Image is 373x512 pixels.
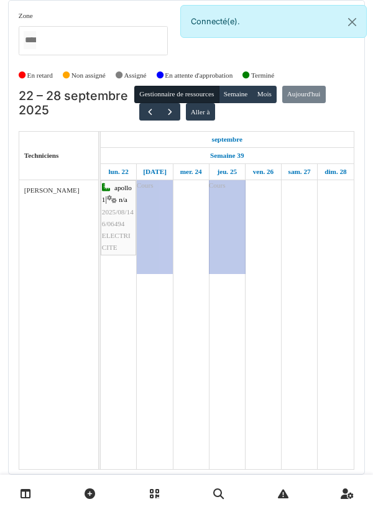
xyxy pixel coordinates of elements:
[19,89,134,118] h2: 22 – 28 septembre 2025
[282,86,326,103] button: Aujourd'hui
[134,86,219,103] button: Gestionnaire de ressources
[124,70,147,81] label: Assigné
[186,103,215,121] button: Aller à
[250,164,277,180] a: 26 septembre 2025
[214,164,240,180] a: 25 septembre 2025
[209,132,246,147] a: 22 septembre 2025
[209,181,226,189] span: Cours
[119,196,127,203] span: n/a
[252,86,277,103] button: Mois
[180,5,367,38] div: Connecté(e).
[71,70,106,81] label: Non assigné
[105,164,131,180] a: 22 septembre 2025
[102,208,134,227] span: 2025/08/146/06494
[177,164,205,180] a: 24 septembre 2025
[207,148,247,163] a: Semaine 39
[19,11,33,21] label: Zone
[321,164,349,180] a: 28 septembre 2025
[24,186,80,194] span: [PERSON_NAME]
[219,86,253,103] button: Semaine
[160,103,180,121] button: Suivant
[338,6,366,39] button: Close
[102,182,135,254] div: |
[24,31,36,49] input: Tous
[285,164,314,180] a: 27 septembre 2025
[102,184,132,203] span: apollo 1
[140,164,170,180] a: 23 septembre 2025
[137,181,154,189] span: Cours
[139,103,160,121] button: Précédent
[251,70,274,81] label: Terminé
[27,70,53,81] label: En retard
[24,152,59,159] span: Techniciens
[102,232,131,251] span: ELECTRICITE
[165,70,233,81] label: En attente d'approbation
